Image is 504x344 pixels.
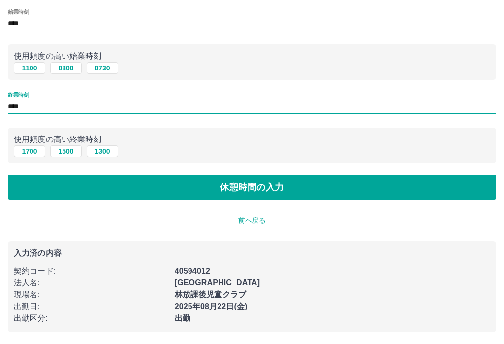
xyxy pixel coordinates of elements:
[8,215,496,226] p: 前へ戻る
[14,50,490,62] p: 使用頻度の高い始業時刻
[50,145,82,157] button: 1500
[175,314,190,322] b: 出勤
[87,62,118,74] button: 0730
[14,277,169,289] p: 法人名 :
[8,8,29,15] label: 始業時刻
[175,302,248,310] b: 2025年08月22日(金)
[50,62,82,74] button: 0800
[14,134,490,145] p: 使用頻度の高い終業時刻
[8,175,496,200] button: 休憩時間の入力
[14,312,169,324] p: 出勤区分 :
[175,290,246,299] b: 林放課後児童クラブ
[14,289,169,301] p: 現場名 :
[175,267,210,275] b: 40594012
[14,145,45,157] button: 1700
[8,91,29,99] label: 終業時刻
[175,278,260,287] b: [GEOGRAPHIC_DATA]
[87,145,118,157] button: 1300
[14,62,45,74] button: 1100
[14,249,490,257] p: 入力済の内容
[14,265,169,277] p: 契約コード :
[14,301,169,312] p: 出勤日 :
